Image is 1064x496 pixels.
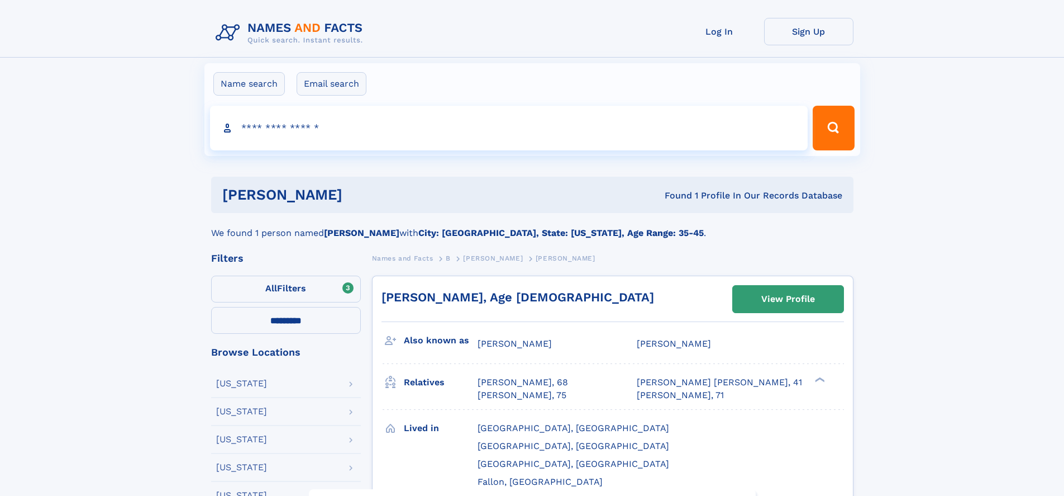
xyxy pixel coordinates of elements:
[216,379,267,388] div: [US_STATE]
[764,18,853,45] a: Sign Up
[222,188,504,202] h1: [PERSON_NAME]
[404,419,478,438] h3: Lived in
[404,373,478,392] h3: Relatives
[478,389,566,401] a: [PERSON_NAME], 75
[478,423,669,433] span: [GEOGRAPHIC_DATA], [GEOGRAPHIC_DATA]
[463,254,523,262] span: [PERSON_NAME]
[446,254,451,262] span: B
[446,251,451,265] a: B
[675,18,764,45] a: Log In
[761,286,815,312] div: View Profile
[210,106,808,150] input: search input
[418,228,704,238] b: City: [GEOGRAPHIC_DATA], State: [US_STATE], Age Range: 35-45
[216,435,267,444] div: [US_STATE]
[404,331,478,350] h3: Also known as
[813,106,854,150] button: Search Button
[478,476,603,487] span: Fallon, [GEOGRAPHIC_DATA]
[733,286,843,313] a: View Profile
[211,18,372,48] img: Logo Names and Facts
[637,338,711,349] span: [PERSON_NAME]
[637,389,724,401] a: [PERSON_NAME], 71
[211,213,853,240] div: We found 1 person named with .
[216,463,267,472] div: [US_STATE]
[211,253,361,263] div: Filters
[324,228,399,238] b: [PERSON_NAME]
[211,276,361,303] label: Filters
[381,290,654,304] a: [PERSON_NAME], Age [DEMOGRAPHIC_DATA]
[503,190,842,202] div: Found 1 Profile In Our Records Database
[812,376,826,384] div: ❯
[637,376,802,389] a: [PERSON_NAME] [PERSON_NAME], 41
[211,347,361,357] div: Browse Locations
[478,459,669,469] span: [GEOGRAPHIC_DATA], [GEOGRAPHIC_DATA]
[478,376,568,389] a: [PERSON_NAME], 68
[478,338,552,349] span: [PERSON_NAME]
[297,72,366,96] label: Email search
[216,407,267,416] div: [US_STATE]
[478,441,669,451] span: [GEOGRAPHIC_DATA], [GEOGRAPHIC_DATA]
[536,254,595,262] span: [PERSON_NAME]
[463,251,523,265] a: [PERSON_NAME]
[372,251,433,265] a: Names and Facts
[213,72,285,96] label: Name search
[265,283,277,294] span: All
